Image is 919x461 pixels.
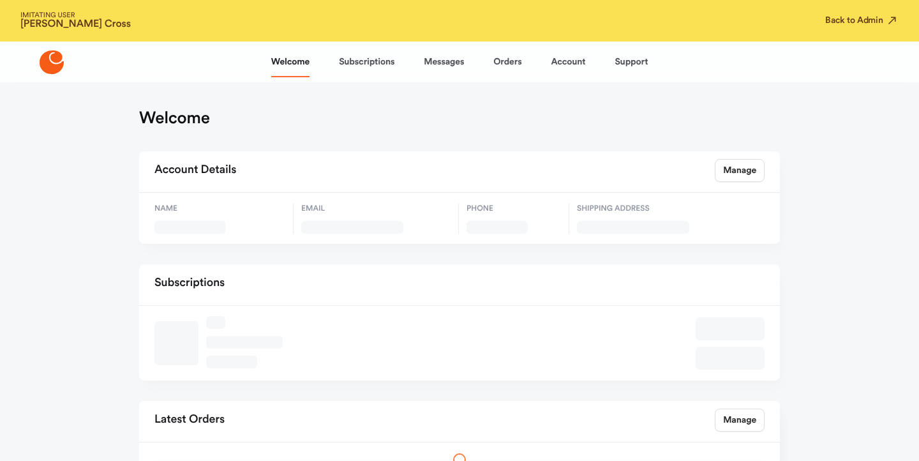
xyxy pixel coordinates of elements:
span: Shipping Address [577,203,714,215]
span: IMITATING USER [20,12,131,19]
a: Welcome [271,47,310,77]
a: Account [551,47,585,77]
a: Messages [424,47,464,77]
strong: [PERSON_NAME] Cross [20,19,131,29]
a: Orders [493,47,521,77]
h2: Account Details [154,159,236,182]
span: - [301,221,451,234]
h2: Subscriptions [154,272,225,295]
h2: Latest Orders [154,409,225,432]
button: Back to Admin [825,14,899,27]
span: Phone [467,203,561,215]
h1: Welcome [139,108,210,128]
a: Manage [715,159,765,182]
span: Name [154,203,285,215]
a: Support [615,47,648,77]
a: Manage [715,409,765,432]
a: Subscriptions [339,47,394,77]
span: Email [301,203,451,215]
